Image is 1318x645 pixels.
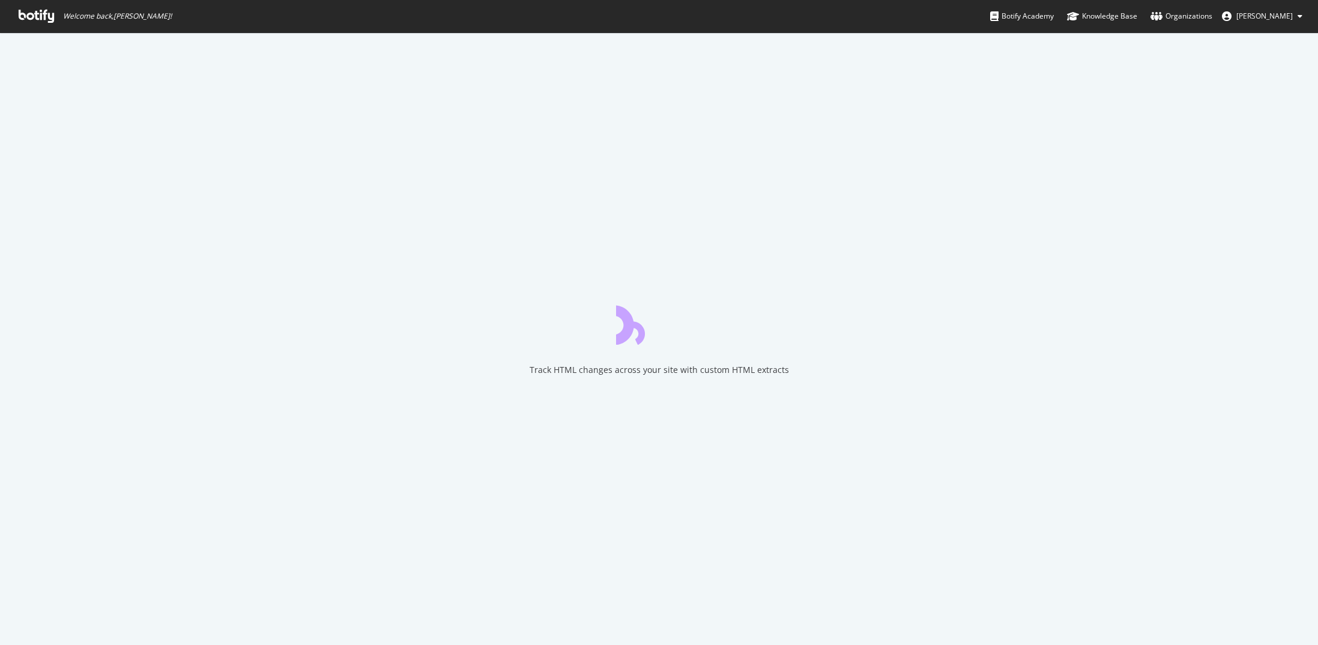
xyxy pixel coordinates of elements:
span: Richard Deng [1236,11,1293,21]
div: Organizations [1150,10,1212,22]
div: Botify Academy [990,10,1054,22]
span: Welcome back, [PERSON_NAME] ! [63,11,172,21]
div: Track HTML changes across your site with custom HTML extracts [530,364,789,376]
div: animation [616,301,703,345]
div: Knowledge Base [1067,10,1137,22]
button: [PERSON_NAME] [1212,7,1312,26]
